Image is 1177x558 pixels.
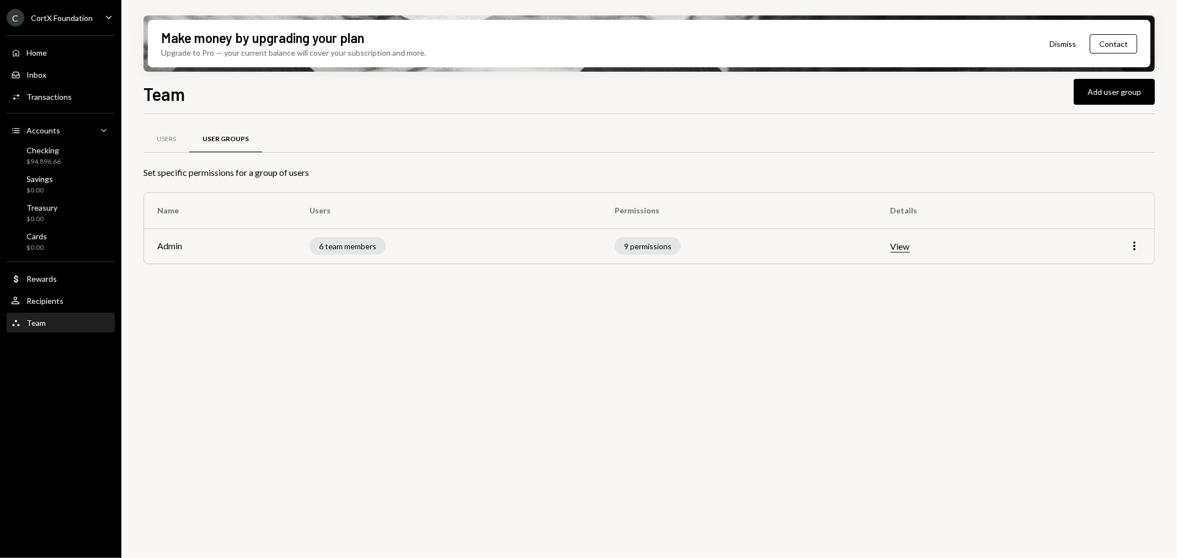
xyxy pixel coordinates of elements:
h1: Team [143,83,185,105]
div: $0.00 [26,243,47,253]
th: Users [296,193,601,228]
div: Team [26,318,46,328]
div: Cards [26,232,47,241]
a: Cards$0.00 [7,228,115,255]
button: Dismiss [1036,31,1090,57]
div: 6 team members [310,237,386,255]
a: Recipients [7,291,115,310]
button: Add user group [1074,79,1155,105]
div: Checking [26,146,61,155]
div: $94,896.66 [26,157,61,167]
div: User Groups [203,135,249,144]
div: Treasury [26,203,57,212]
div: Make money by upgrading your plan [161,29,364,47]
a: Inbox [7,65,115,84]
button: Contact [1090,34,1137,53]
th: Name [144,193,296,228]
div: Recipients [26,296,63,305]
a: Rewards [7,269,115,288]
a: Savings$0.00 [7,171,115,197]
div: $0.00 [26,214,57,224]
div: C [7,9,24,26]
div: Accounts [26,126,60,135]
div: Upgrade to Pro — your current balance will cover your subscription and more. [161,47,426,58]
td: Admin [144,228,296,264]
div: CortX Foundation [31,13,93,23]
a: Treasury$0.00 [7,200,115,226]
div: Users [157,135,176,144]
div: Home [26,48,47,57]
a: User Groups [189,125,262,153]
a: Home [7,42,115,62]
a: Accounts [7,120,115,140]
a: Team [7,313,115,332]
div: Savings [26,174,53,184]
div: Inbox [26,70,46,79]
div: $0.00 [26,186,53,195]
div: Rewards [26,274,57,283]
th: Permissions [601,193,877,228]
a: Users [143,125,189,153]
th: Details [877,193,1036,228]
a: Checking$94,896.66 [7,142,115,169]
a: Transactions [7,87,115,106]
div: 9 permissions [615,237,681,255]
button: View [891,241,910,253]
div: Transactions [26,92,72,101]
div: Set specific permissions for a group of users [143,166,1155,179]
